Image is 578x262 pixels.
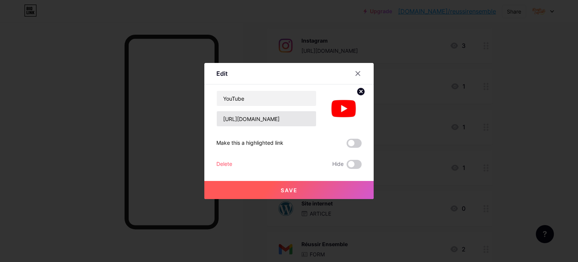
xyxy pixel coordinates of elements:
span: Save [281,187,298,193]
div: Edit [216,69,228,78]
div: Delete [216,160,232,169]
img: link_thumbnail [326,90,362,127]
input: URL [217,111,316,126]
div: Make this a highlighted link [216,139,283,148]
input: Title [217,91,316,106]
span: Hide [332,160,344,169]
button: Save [204,181,374,199]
